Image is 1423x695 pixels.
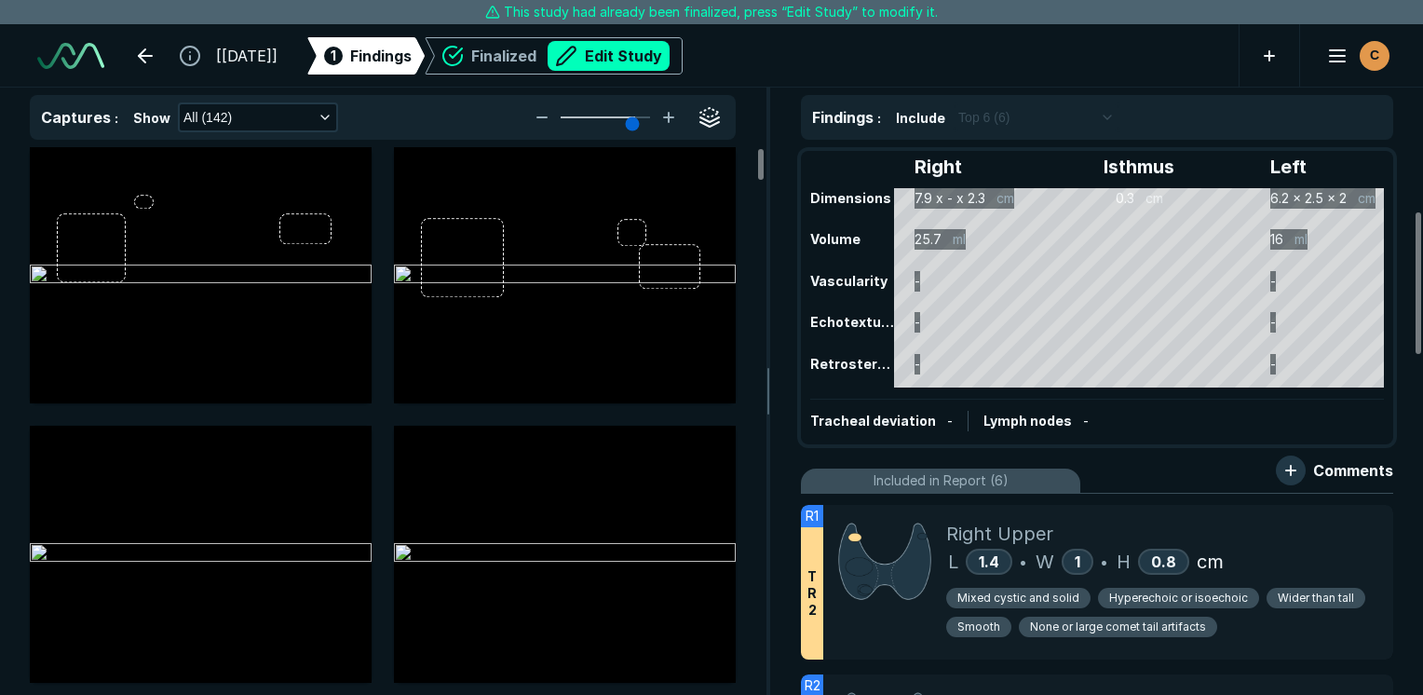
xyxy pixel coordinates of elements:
span: Include [896,108,945,128]
span: Comments [1313,459,1393,482]
span: T R 2 [807,568,817,619]
div: 1Findings [307,37,425,75]
span: Included in Report (6) [874,470,1009,491]
span: R1 [806,506,819,526]
span: [[DATE]] [216,45,278,67]
div: R1TR2Right UpperL1.4•W1•H0.8cmMixed cystic and solidHyperechoic or isoechoicWider than tallSmooth... [801,505,1393,660]
span: Top 6 (6) [958,107,1010,128]
span: Show [133,108,170,128]
span: H [1117,548,1131,576]
span: Hyperechoic or isoechoic [1109,590,1248,606]
span: Right Upper [946,520,1053,548]
span: W [1036,548,1054,576]
img: +HxI0NAAAABklEQVQDAJiPlyO4mJM3AAAAAElFTkSuQmCC [838,520,931,603]
img: ff6bfb4e-7822-4ce7-967d-b3f239bdbfe7 [30,265,372,287]
span: Findings [350,45,412,67]
span: - [947,413,953,429]
span: Findings [812,108,874,127]
button: Edit Study [548,41,670,71]
span: cm [1197,548,1224,576]
span: Wider than tall [1278,590,1354,606]
img: bb6f7707-a098-4513-980d-c2663d7c61e5 [394,265,736,287]
img: 61fcdcb3-6ec3-4ae3-9851-4adaa1a17186 [394,543,736,566]
img: See-Mode Logo [37,43,104,69]
div: FinalizedEdit Study [425,37,683,75]
span: : [877,110,881,126]
a: See-Mode Logo [30,35,112,76]
div: avatar-name [1360,41,1389,71]
span: Tracheal deviation [810,413,936,429]
span: None or large comet tail artifacts [1030,619,1206,635]
span: Smooth [957,619,1000,635]
div: Finalized [471,41,670,71]
span: Captures [41,108,111,127]
span: C [1370,46,1379,65]
span: Mixed cystic and solid [957,590,1079,606]
span: • [1020,551,1026,573]
span: • [1101,551,1107,573]
img: 3d6ee131-7917-4d6b-8071-a70d9df4d400 [30,543,372,566]
span: 0.8 [1151,552,1176,571]
span: Lymph nodes [983,413,1072,429]
span: All (142) [183,107,232,128]
span: 1.4 [979,552,999,571]
span: This study had already been finalized, press “Edit Study” to modify it. [504,2,938,22]
span: : [115,110,118,126]
span: 1 [1075,552,1080,571]
button: avatar-name [1315,37,1393,75]
span: L [948,548,958,576]
span: 1 [331,46,336,65]
span: - [1083,413,1089,429]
